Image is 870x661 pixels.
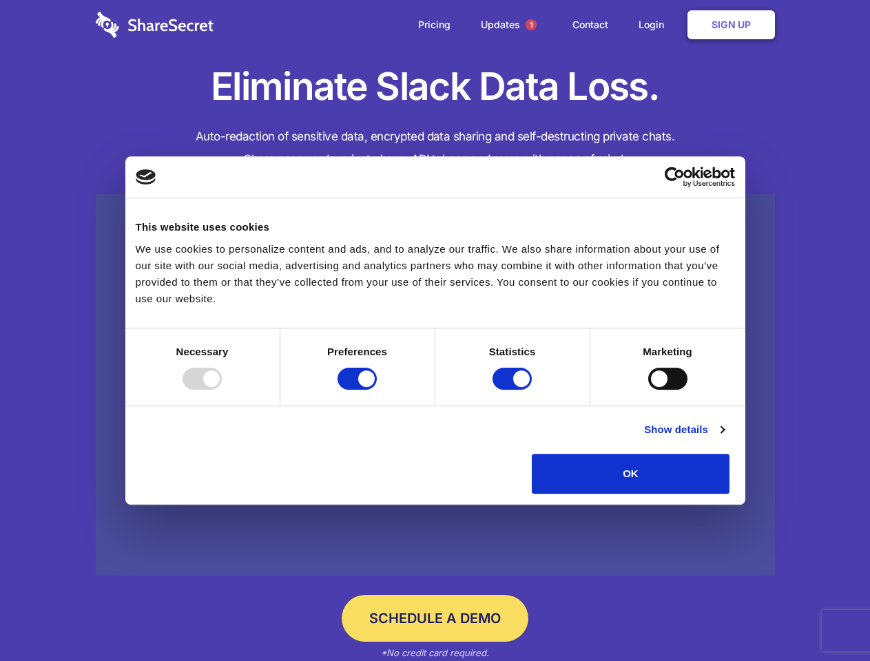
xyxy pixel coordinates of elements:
a: Contact [559,3,622,46]
a: Schedule a Demo [342,595,528,642]
img: logo [136,169,156,185]
a: Login [625,3,685,46]
strong: Statistics [489,346,536,357]
div: This website uses cookies [136,219,735,235]
strong: Preferences [327,346,387,357]
div: We use cookies to personalize content and ads, and to analyze our traffic. We also share informat... [136,241,735,307]
a: Show details [644,421,724,438]
h1: Eliminate Slack Data Loss. [96,62,775,112]
a: Usercentrics Cookiebot - opens in a new window [614,167,735,187]
strong: Necessary [176,346,229,357]
strong: Marketing [643,346,692,357]
a: Wistia video thumbnail [96,194,775,576]
button: OK [532,454,729,494]
a: Sign Up [687,10,775,39]
em: *No credit card required. [381,647,489,658]
h4: Auto-redaction of sensitive data, encrypted data sharing and self-destructing private chats. Shar... [96,125,775,171]
a: Pricing [404,3,464,46]
span: 1 [526,19,537,30]
img: logo-wordmark-white-trans-d4663122ce5f474addd5e946df7df03e33cb6a1c49d2221995e7729f52c070b2.svg [96,12,214,38]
